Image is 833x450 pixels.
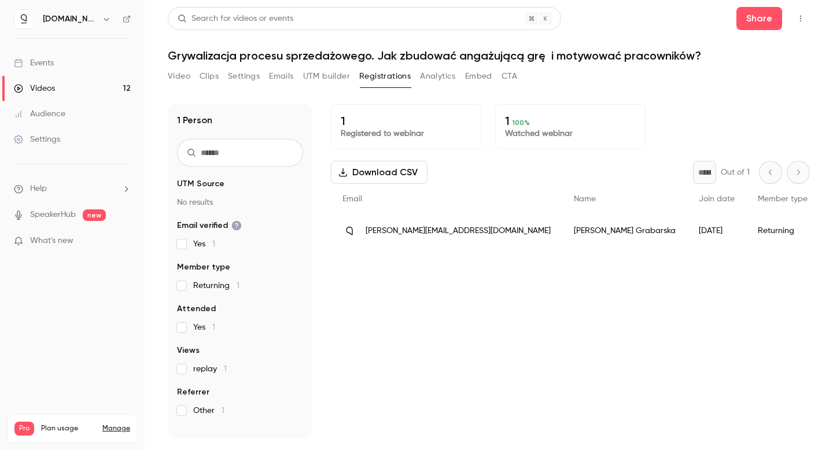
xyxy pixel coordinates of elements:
span: Join date [699,195,735,203]
span: 1 [212,240,215,248]
h1: 1 Person [177,113,212,127]
span: Yes [193,238,215,250]
li: help-dropdown-opener [14,183,131,195]
button: Video [168,67,190,86]
span: What's new [30,235,73,247]
span: 1 [212,323,215,331]
button: Embed [465,67,492,86]
span: Name [574,195,596,203]
button: Analytics [420,67,456,86]
span: replay [193,363,227,375]
button: Settings [228,67,260,86]
button: Top Bar Actions [791,9,810,28]
button: Share [736,7,782,30]
span: 100 % [513,119,530,127]
span: Attended [177,303,216,315]
span: Yes [193,322,215,333]
span: Views [177,345,200,356]
button: Registrations [359,67,411,86]
span: Member type [177,261,230,273]
div: Settings [14,134,60,145]
h1: Grywalizacja procesu sprzedażowego. Jak zbudować angażującą grę i motywować pracowników? [168,49,810,62]
button: Emails [269,67,293,86]
span: Other [193,405,224,416]
span: new [83,209,106,221]
div: Audience [14,108,65,120]
p: 1 [341,114,471,128]
p: Out of 1 [721,167,750,178]
button: CTA [502,67,517,86]
span: Email verified [177,220,242,231]
p: 1 [505,114,636,128]
span: Returning [193,280,239,292]
span: Referrer [177,386,209,398]
div: Search for videos or events [178,13,293,25]
p: No results [177,197,303,208]
div: Videos [14,83,55,94]
span: UTM Source [177,178,224,190]
div: [PERSON_NAME] Grabarska [562,215,687,247]
span: Email [342,195,362,203]
a: SpeakerHub [30,209,76,221]
span: 1 [237,282,239,290]
span: Pro [14,422,34,436]
p: Registered to webinar [341,128,471,139]
div: Returning [746,215,819,247]
a: Manage [102,424,130,433]
div: Events [14,57,54,69]
button: Download CSV [331,161,427,184]
p: Watched webinar [505,128,636,139]
span: Help [30,183,47,195]
div: [DATE] [687,215,746,247]
section: facet-groups [177,178,303,416]
button: Clips [200,67,219,86]
span: Member type [758,195,808,203]
img: quico.io [14,10,33,28]
img: weekly.pl [342,224,356,238]
span: 1 [224,365,227,373]
h6: [DOMAIN_NAME] [43,13,97,25]
span: [PERSON_NAME][EMAIL_ADDRESS][DOMAIN_NAME] [366,225,551,237]
span: 1 [222,407,224,415]
button: UTM builder [303,67,350,86]
span: Plan usage [41,424,95,433]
